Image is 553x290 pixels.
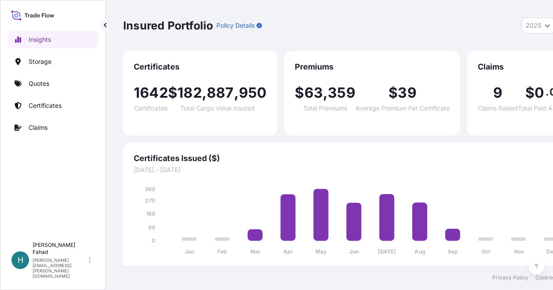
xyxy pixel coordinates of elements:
tspan: Aug [414,248,425,255]
span: $ [525,86,535,100]
tspan: Apr [283,248,293,255]
tspan: [DATE] [378,248,396,255]
span: Certificates [134,62,267,72]
tspan: Jan [185,248,194,255]
tspan: Oct [481,248,491,255]
tspan: Nov [513,248,524,255]
a: Privacy Policy [492,274,528,281]
span: Total Premiums [303,105,347,111]
p: Policy Details [216,21,255,30]
span: 0 [535,86,544,100]
span: 39 [398,86,416,100]
p: Certificates [29,101,62,110]
span: $ [168,86,177,100]
tspan: 180 [146,210,155,217]
span: , [202,86,207,100]
span: , [323,86,328,100]
a: Certificates [7,97,98,114]
span: $ [388,86,398,100]
p: [PERSON_NAME] Fahad [33,242,87,256]
tspan: Sep [448,248,458,255]
span: 2025 [526,21,541,30]
a: Insights [7,31,98,48]
tspan: Jun [349,248,359,255]
span: 1642 [134,86,168,100]
tspan: 0 [152,237,155,244]
a: Quotes [7,75,98,92]
p: [PERSON_NAME][EMAIL_ADDRESS][PERSON_NAME][DOMAIN_NAME] [33,257,87,279]
span: Claims Raised [478,105,518,111]
span: Certificates [134,105,167,111]
span: . [546,88,549,95]
span: 9 [493,86,502,100]
span: 950 [239,86,267,100]
tspan: 90 [148,224,155,231]
p: Insured Portfolio [123,18,213,33]
p: Storage [29,57,51,66]
tspan: 270 [145,197,155,204]
tspan: 360 [145,186,155,192]
span: 887 [207,86,234,100]
tspan: May [315,248,327,255]
span: Premiums [295,62,449,72]
tspan: Mar [250,248,260,255]
span: , [234,86,238,100]
p: Claims [29,123,48,132]
p: Insights [29,35,51,44]
span: 359 [328,86,355,100]
span: Total Cargo Value Insured [180,105,255,111]
span: 63 [304,86,322,100]
tspan: Feb [217,248,227,255]
span: $ [295,86,304,100]
span: H [18,256,23,264]
a: Claims [7,119,98,136]
a: Storage [7,53,98,70]
p: Quotes [29,79,49,88]
span: Average Premium Per Certificate [355,105,450,111]
span: 182 [177,86,202,100]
